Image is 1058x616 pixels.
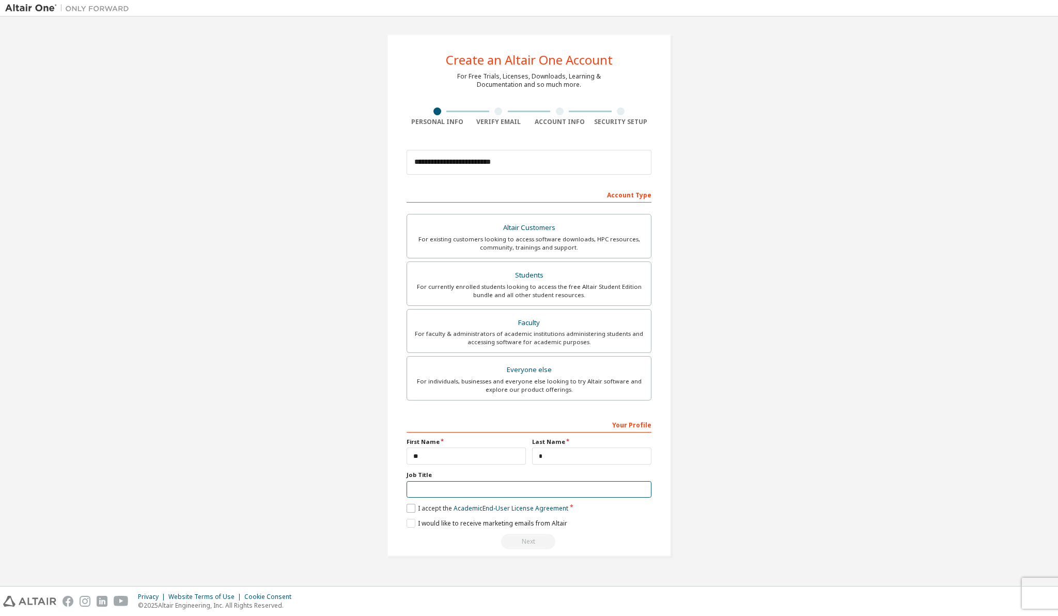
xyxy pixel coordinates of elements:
[590,118,652,126] div: Security Setup
[529,118,590,126] div: Account Info
[413,235,645,252] div: For existing customers looking to access software downloads, HPC resources, community, trainings ...
[407,519,567,528] label: I would like to receive marketing emails from Altair
[454,504,568,513] a: Academic End-User License Agreement
[114,596,129,607] img: youtube.svg
[413,377,645,394] div: For individuals, businesses and everyone else looking to try Altair software and explore our prod...
[80,596,90,607] img: instagram.svg
[407,416,651,433] div: Your Profile
[407,118,468,126] div: Personal Info
[97,596,107,607] img: linkedin.svg
[407,438,526,446] label: First Name
[532,438,651,446] label: Last Name
[407,534,651,549] div: Read and acccept EULA to continue
[413,330,645,346] div: For faculty & administrators of academic institutions administering students and accessing softwa...
[413,268,645,283] div: Students
[138,593,168,601] div: Privacy
[468,118,530,126] div: Verify Email
[63,596,73,607] img: facebook.svg
[138,601,298,610] p: © 2025 Altair Engineering, Inc. All Rights Reserved.
[413,283,645,299] div: For currently enrolled students looking to access the free Altair Student Edition bundle and all ...
[168,593,244,601] div: Website Terms of Use
[3,596,56,607] img: altair_logo.svg
[407,504,568,513] label: I accept the
[407,471,651,479] label: Job Title
[5,3,134,13] img: Altair One
[244,593,298,601] div: Cookie Consent
[413,363,645,377] div: Everyone else
[407,186,651,203] div: Account Type
[413,316,645,330] div: Faculty
[446,54,613,66] div: Create an Altair One Account
[413,221,645,235] div: Altair Customers
[457,72,601,89] div: For Free Trials, Licenses, Downloads, Learning & Documentation and so much more.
